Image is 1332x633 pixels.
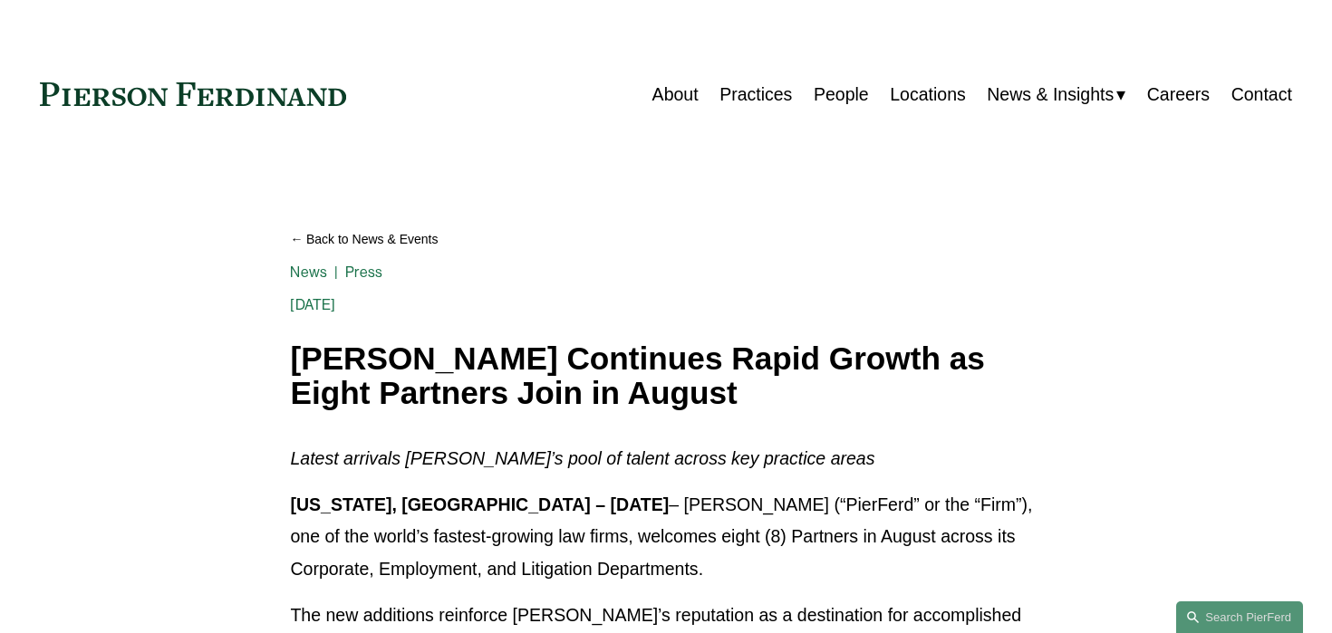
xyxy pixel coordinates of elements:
[290,224,1041,255] a: Back to News & Events
[987,79,1114,110] span: News & Insights
[290,448,874,468] em: Latest arrivals [PERSON_NAME]’s pool of talent across key practice areas
[345,264,382,281] a: Press
[814,77,869,112] a: People
[290,494,669,514] strong: [US_STATE], [GEOGRAPHIC_DATA] – [DATE]
[1231,77,1292,112] a: Contact
[652,77,699,112] a: About
[987,77,1125,112] a: folder dropdown
[290,264,327,281] a: News
[290,489,1041,584] p: – [PERSON_NAME] (“PierFerd” or the “Firm”), one of the world’s fastest-growing law firms, welcome...
[290,296,335,313] span: [DATE]
[290,341,1041,411] h1: [PERSON_NAME] Continues Rapid Growth as Eight Partners Join in August
[890,77,966,112] a: Locations
[1176,601,1303,633] a: Search this site
[1147,77,1210,112] a: Careers
[719,77,792,112] a: Practices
